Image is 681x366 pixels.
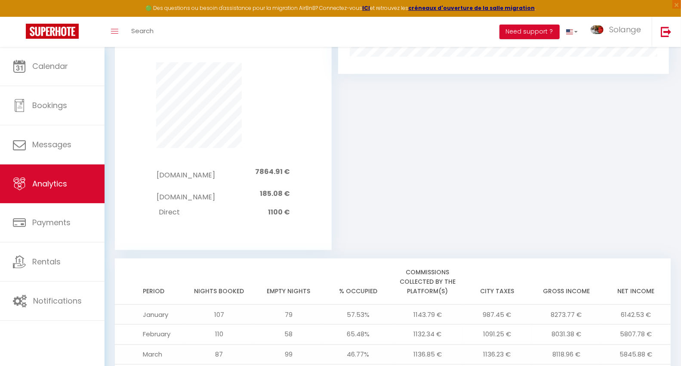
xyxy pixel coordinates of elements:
th: Commissions collected by the platform(s) [393,259,462,305]
th: Nights Booked [185,259,254,305]
td: 107 [185,304,254,325]
td: 46.77% [324,344,393,365]
span: Calendar [32,61,68,71]
span: Messages [32,139,71,150]
td: 1136.85 € [393,344,462,365]
span: 1100 € [268,207,290,217]
td: 987.45 € [462,304,532,325]
a: Search [125,17,160,47]
td: 79 [254,304,324,325]
td: 5845.88 € [601,344,671,365]
td: 58 [254,325,324,345]
th: Net income [601,259,671,305]
td: 65.48% [324,325,393,345]
th: % Occupied [324,259,393,305]
td: 1132.34 € [393,325,462,345]
img: Super Booking [26,24,79,39]
td: 110 [185,325,254,345]
a: créneaux d'ouverture de la salle migration [408,4,535,12]
td: 8031.38 € [532,325,601,345]
button: Need support ? [499,25,560,39]
span: 185.08 € [260,189,290,199]
span: Search [131,26,154,35]
img: ... [591,25,604,34]
span: Bookings [32,100,67,111]
span: 7864.91 € [255,167,290,177]
td: February [115,325,185,345]
td: 87 [185,344,254,365]
td: 1143.79 € [393,304,462,325]
img: logout [661,26,672,37]
a: ICI [362,4,370,12]
td: 57.53% [324,304,393,325]
button: Ouvrir le widget de chat LiveChat [7,3,33,29]
td: [DOMAIN_NAME] [157,161,215,183]
span: Notifications [33,295,82,306]
span: Payments [32,217,71,228]
td: 6142.53 € [601,304,671,325]
span: Rentals [32,256,61,267]
td: 99 [254,344,324,365]
th: Period [115,259,185,305]
td: 8273.77 € [532,304,601,325]
td: 8118.96 € [532,344,601,365]
td: 1136.23 € [462,344,532,365]
a: ... Solange [584,17,652,47]
span: Solange [609,24,641,35]
td: 5807.78 € [601,325,671,345]
th: Empty Nights [254,259,324,305]
th: Gross income [532,259,601,305]
th: City taxes [462,259,532,305]
td: March [115,344,185,365]
td: 1091.25 € [462,325,532,345]
span: Analytics [32,178,67,189]
td: January [115,304,185,325]
td: [DOMAIN_NAME] [157,183,215,205]
td: Direct [157,205,215,220]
